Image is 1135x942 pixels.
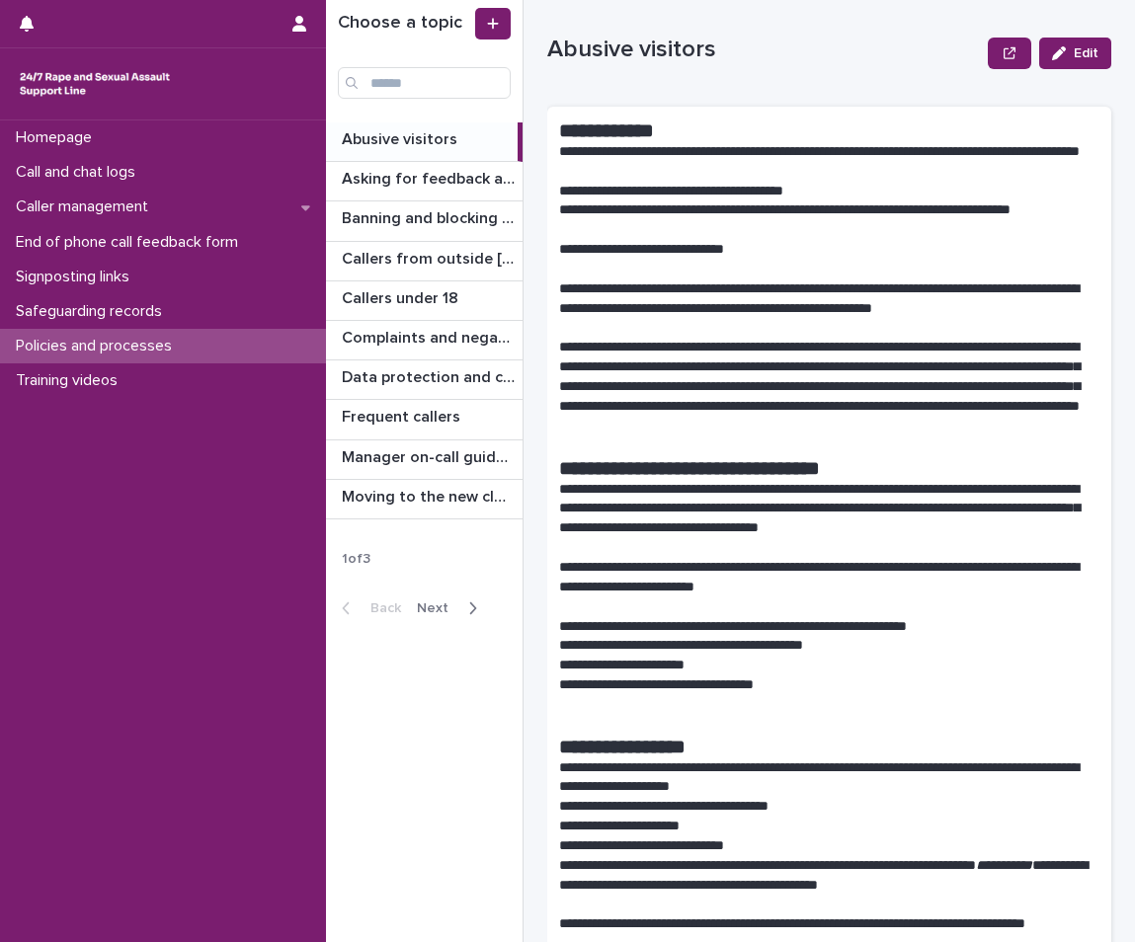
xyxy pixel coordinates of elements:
[326,321,523,360] a: Complaints and negative feedbackComplaints and negative feedback
[409,599,493,617] button: Next
[326,162,523,201] a: Asking for feedback and demographic dataAsking for feedback and demographic data
[8,128,108,147] p: Homepage
[1074,46,1098,60] span: Edit
[8,233,254,252] p: End of phone call feedback form
[326,400,523,439] a: Frequent callersFrequent callers
[16,64,174,104] img: rhQMoQhaT3yELyF149Cw
[338,13,471,35] h1: Choose a topic
[8,337,188,355] p: Policies and processes
[326,535,386,584] p: 1 of 3
[338,67,511,99] input: Search
[8,197,164,216] p: Caller management
[326,281,523,321] a: Callers under 18Callers under 18
[342,285,462,308] p: Callers under 18
[359,601,401,615] span: Back
[342,364,519,387] p: Data protection and confidentiality guidance
[326,440,523,480] a: Manager on-call guidanceManager on-call guidance
[326,599,409,617] button: Back
[342,325,519,348] p: Complaints and negative feedback
[342,205,519,228] p: Banning and blocking callers
[8,268,145,286] p: Signposting links
[417,601,460,615] span: Next
[1039,38,1111,69] button: Edit
[8,302,178,321] p: Safeguarding records
[8,371,133,390] p: Training videos
[342,444,519,467] p: Manager on-call guidance
[547,36,980,64] p: Abusive visitors
[326,242,523,281] a: Callers from outside [GEOGRAPHIC_DATA]Callers from outside [GEOGRAPHIC_DATA]
[342,126,461,149] p: Abusive visitors
[8,163,151,182] p: Call and chat logs
[342,166,519,189] p: Asking for feedback and demographic data
[326,480,523,519] a: Moving to the new cloud contact centreMoving to the new cloud contact centre
[342,246,519,269] p: Callers from outside England & Wales
[326,201,523,241] a: Banning and blocking callersBanning and blocking callers
[326,360,523,400] a: Data protection and confidentiality guidanceData protection and confidentiality guidance
[342,484,519,507] p: Moving to the new cloud contact centre
[326,122,523,162] a: Abusive visitorsAbusive visitors
[342,404,464,427] p: Frequent callers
